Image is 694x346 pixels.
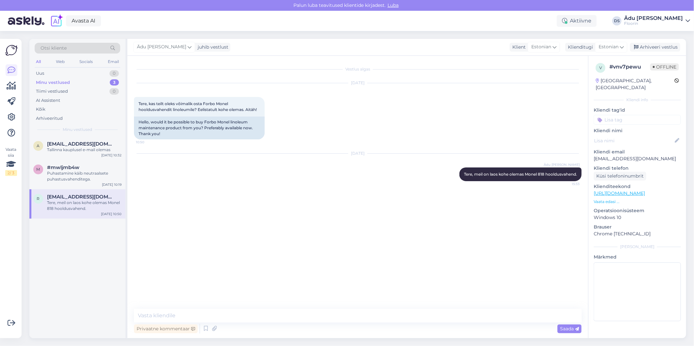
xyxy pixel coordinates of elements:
[36,115,63,122] div: Arhiveeritud
[41,45,67,52] span: Otsi kliente
[47,194,115,200] span: rausmari85@gmail.com
[624,16,690,26] a: Ädu [PERSON_NAME]Floorin
[195,44,228,51] div: juhib vestlust
[594,207,681,214] p: Operatsioonisüsteem
[47,170,122,182] div: Puhastamine käib neutraalsete puhastusvahenditega.
[109,70,119,77] div: 0
[464,172,577,177] span: Tere, meil on laos kohe olemas Monel 818 hooldusvahend.
[510,44,526,51] div: Klient
[139,101,257,112] span: Tere, kas teilt oleks võimalik osta Forbo Monel hooldusvahendit linoleumile? Eelistatult kohe ole...
[565,44,593,51] div: Klienditugi
[134,324,198,333] div: Privaatne kommentaar
[5,147,17,176] div: Vaata siia
[5,170,17,176] div: 2 / 3
[63,127,92,133] span: Minu vestlused
[557,15,597,27] div: Aktiivne
[650,63,679,71] span: Offline
[599,43,619,51] span: Estonian
[544,162,580,167] span: Ädu [PERSON_NAME]
[47,200,122,212] div: Tere, meil on laos kohe olemas Monel 818 hooldusvahend.
[560,326,579,332] span: Saada
[594,115,681,125] input: Lisa tag
[594,97,681,103] div: Kliendi info
[594,244,681,250] div: [PERSON_NAME]
[36,97,60,104] div: AI Assistent
[555,181,580,186] span: 15:33
[609,63,650,71] div: # vnv7pewu
[134,150,582,156] div: [DATE]
[596,77,674,91] div: [GEOGRAPHIC_DATA], [GEOGRAPHIC_DATA]
[386,2,401,8] span: Luba
[107,57,120,66] div: Email
[36,106,45,113] div: Kõik
[594,254,681,260] p: Märkmed
[55,57,66,66] div: Web
[5,44,18,56] img: Askly Logo
[630,43,680,52] div: Arhiveeri vestlus
[134,66,582,72] div: Vestlus algas
[594,172,646,181] div: Küsi telefoninumbrit
[594,149,681,155] p: Kliendi email
[47,165,79,170] span: #mwljmb4w
[36,70,44,77] div: Uus
[594,224,681,230] p: Brauser
[110,79,119,86] div: 3
[136,140,160,145] span: 10:50
[612,16,621,25] div: DS
[36,88,68,95] div: Tiimi vestlused
[47,147,122,153] div: Tallinna kauplusel e-mail olemas
[599,65,602,70] span: v
[594,137,673,144] input: Lisa nimi
[35,57,42,66] div: All
[531,43,551,51] span: Estonian
[102,182,122,187] div: [DATE] 10:19
[594,190,645,196] a: [URL][DOMAIN_NAME]
[37,143,40,148] span: a
[137,43,186,51] span: Ädu [PERSON_NAME]
[594,127,681,134] p: Kliendi nimi
[37,196,40,201] span: r
[50,14,63,28] img: explore-ai
[594,230,681,237] p: Chrome [TECHNICAL_ID]
[594,214,681,221] p: Windows 10
[101,212,122,216] div: [DATE] 10:50
[594,199,681,205] p: Vaata edasi ...
[594,107,681,114] p: Kliendi tag'id
[109,88,119,95] div: 0
[134,117,265,139] div: Hello, would it be possible to buy Forbo Monel linoleum maintenance product from you? Preferably ...
[36,79,70,86] div: Minu vestlused
[594,183,681,190] p: Klienditeekond
[624,21,683,26] div: Floorin
[624,16,683,21] div: Ädu [PERSON_NAME]
[37,167,40,172] span: m
[594,155,681,162] p: [EMAIL_ADDRESS][DOMAIN_NAME]
[47,141,115,147] span: alant.ehitus@gmail.com
[134,80,582,86] div: [DATE]
[101,153,122,158] div: [DATE] 10:32
[66,15,101,26] a: Avasta AI
[594,165,681,172] p: Kliendi telefon
[78,57,94,66] div: Socials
